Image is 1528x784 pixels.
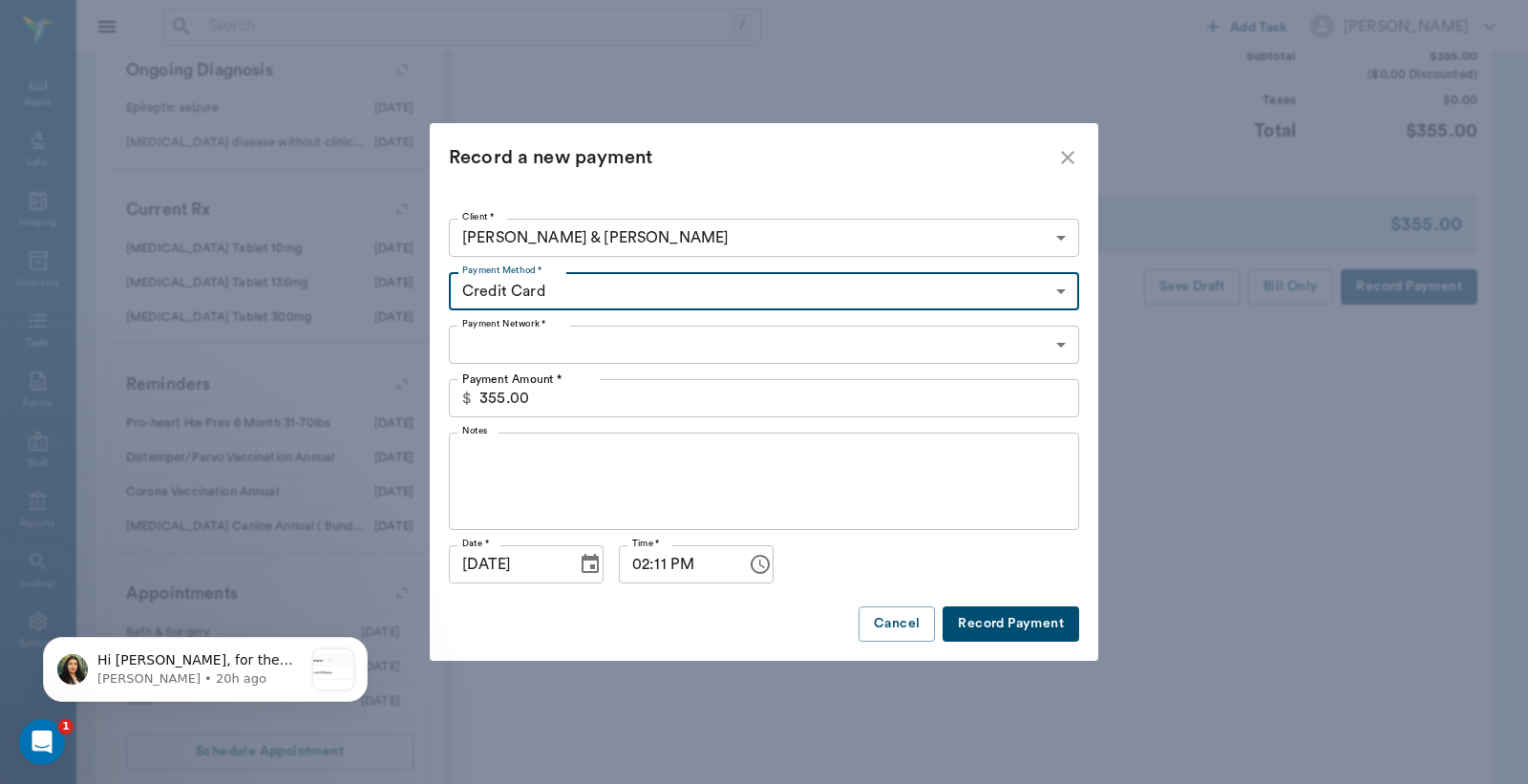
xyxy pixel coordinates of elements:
label: Payment Method * [462,264,542,277]
button: Choose date, selected date is Sep 20, 2025 [571,545,609,583]
input: 0.00 [479,379,1079,417]
label: Client * [462,210,495,223]
div: [PERSON_NAME] & [PERSON_NAME] [449,219,1079,257]
iframe: Intercom live chat [19,719,65,765]
button: close [1056,146,1079,169]
iframe: Intercom notifications message [14,599,396,732]
label: Time * [632,537,660,550]
button: Record Payment [943,606,1079,642]
input: hh:mm aa [619,545,733,583]
div: Record a new payment [449,142,1056,173]
input: MM/DD/YYYY [449,545,563,583]
button: Cancel [859,606,935,642]
label: Date * [462,537,489,550]
div: Credit Card [449,272,1079,310]
button: Choose time, selected time is 2:11 PM [741,545,779,583]
span: 1 [58,719,74,734]
label: Payment Network * [462,317,546,330]
p: Payment Amount * [462,371,562,388]
p: $ [462,387,472,410]
label: Notes [462,424,488,437]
